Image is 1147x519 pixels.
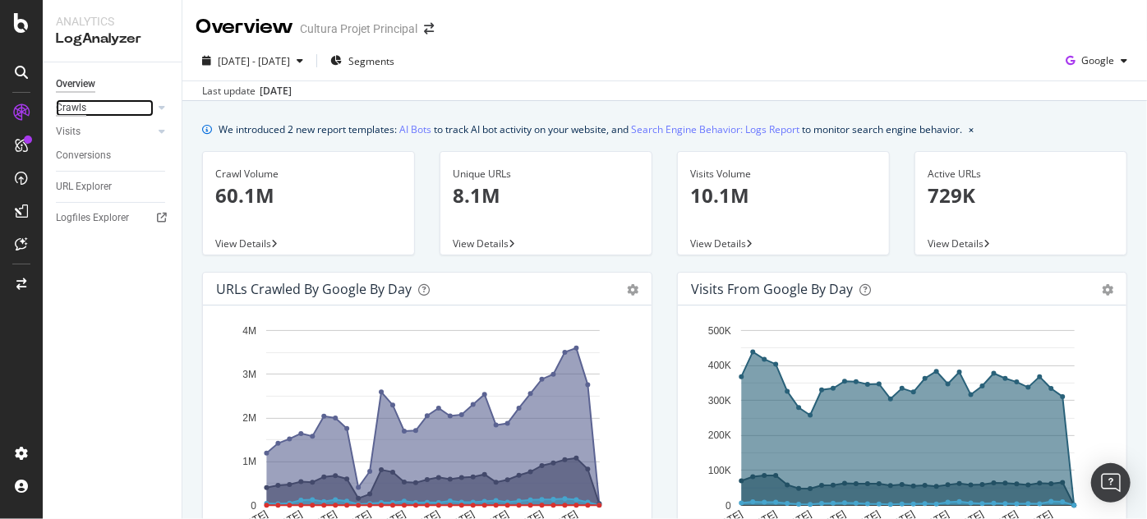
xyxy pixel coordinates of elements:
p: 10.1M [690,181,877,209]
a: URL Explorer [56,178,170,195]
div: Cultura Projet Principal [300,21,417,37]
text: 500K [708,325,731,337]
div: Logfiles Explorer [56,209,129,227]
p: 60.1M [215,181,402,209]
div: URLs Crawled by Google by day [216,281,412,297]
div: [DATE] [260,84,292,99]
div: Unique URLs [453,167,639,181]
span: View Details [928,237,983,250]
button: [DATE] - [DATE] [196,48,310,74]
span: Google [1081,53,1114,67]
span: View Details [215,237,271,250]
div: gear [1102,284,1113,296]
p: 8.1M [453,181,639,209]
text: 2M [242,412,256,424]
p: 729K [928,181,1114,209]
div: Analytics [56,13,168,30]
div: LogAnalyzer [56,30,168,48]
a: Crawls [56,99,154,117]
a: Logfiles Explorer [56,209,170,227]
div: Crawl Volume [215,167,402,181]
a: Search Engine Behavior: Logs Report [631,121,799,138]
button: Google [1059,48,1134,74]
div: Crawls [56,99,86,117]
button: Segments [324,48,401,74]
div: arrow-right-arrow-left [424,23,434,34]
div: Overview [196,13,293,41]
div: Visits [56,123,81,140]
text: 400K [708,361,731,372]
text: 0 [726,500,731,512]
a: Conversions [56,147,170,164]
text: 1M [242,457,256,468]
text: 0 [251,500,256,512]
span: Segments [348,54,394,68]
button: close banner [965,117,978,141]
div: Visits from Google by day [691,281,853,297]
div: info banner [202,121,1127,138]
div: Active URLs [928,167,1114,181]
text: 3M [242,369,256,380]
div: gear [627,284,638,296]
text: 100K [708,465,731,476]
a: Visits [56,123,154,140]
span: View Details [690,237,746,250]
div: We introduced 2 new report templates: to track AI bot activity on your website, and to monitor se... [219,121,962,138]
div: Conversions [56,147,111,164]
span: View Details [453,237,509,250]
text: 300K [708,395,731,406]
text: 4M [242,325,256,337]
a: Overview [56,76,170,93]
a: AI Bots [399,121,431,138]
div: Open Intercom Messenger [1091,463,1131,503]
text: 200K [708,430,731,442]
div: Last update [202,84,292,99]
div: URL Explorer [56,178,112,195]
span: [DATE] - [DATE] [218,54,290,68]
div: Visits Volume [690,167,877,181]
div: Overview [56,76,95,93]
